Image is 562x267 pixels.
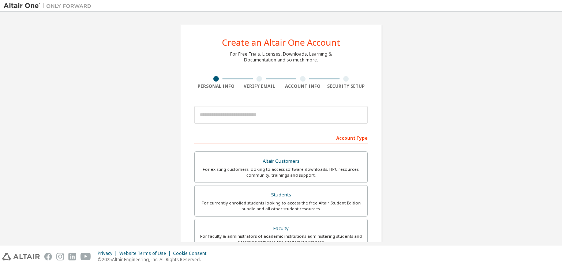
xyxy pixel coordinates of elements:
div: Faculty [199,223,363,234]
div: Security Setup [325,83,368,89]
div: For currently enrolled students looking to access the free Altair Student Edition bundle and all ... [199,200,363,212]
div: Personal Info [194,83,238,89]
div: Privacy [98,251,119,256]
img: Altair One [4,2,95,10]
div: Verify Email [238,83,281,89]
div: Cookie Consent [173,251,211,256]
div: Students [199,190,363,200]
img: linkedin.svg [68,253,76,260]
div: Create an Altair One Account [222,38,340,47]
div: For existing customers looking to access software downloads, HPC resources, community, trainings ... [199,166,363,178]
div: For faculty & administrators of academic institutions administering students and accessing softwa... [199,233,363,245]
div: Website Terms of Use [119,251,173,256]
img: youtube.svg [80,253,91,260]
div: Account Info [281,83,325,89]
img: facebook.svg [44,253,52,260]
div: For Free Trials, Licenses, Downloads, Learning & Documentation and so much more. [230,51,332,63]
p: © 2025 Altair Engineering, Inc. All Rights Reserved. [98,256,211,263]
img: altair_logo.svg [2,253,40,260]
div: Account Type [194,132,368,143]
img: instagram.svg [56,253,64,260]
div: Altair Customers [199,156,363,166]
